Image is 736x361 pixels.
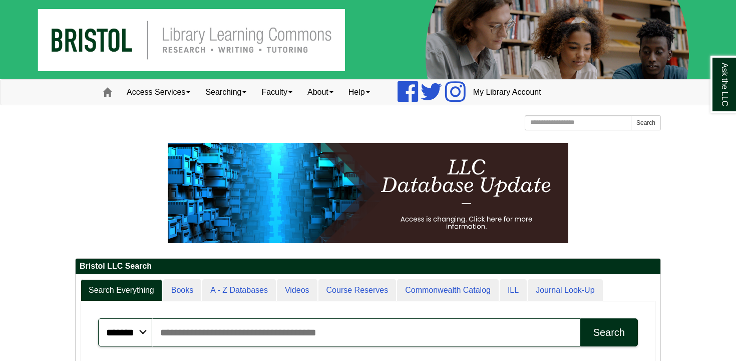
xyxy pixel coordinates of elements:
[397,279,499,302] a: Commonwealth Catalog
[168,143,568,243] img: HTML tutorial
[119,80,198,105] a: Access Services
[163,279,201,302] a: Books
[254,80,300,105] a: Faculty
[277,279,317,302] a: Videos
[500,279,527,302] a: ILL
[300,80,341,105] a: About
[202,279,276,302] a: A - Z Databases
[81,279,162,302] a: Search Everything
[580,318,638,346] button: Search
[593,327,625,338] div: Search
[318,279,397,302] a: Course Reserves
[198,80,254,105] a: Searching
[528,279,602,302] a: Journal Look-Up
[631,115,661,130] button: Search
[466,80,549,105] a: My Library Account
[341,80,378,105] a: Help
[76,259,660,274] h2: Bristol LLC Search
